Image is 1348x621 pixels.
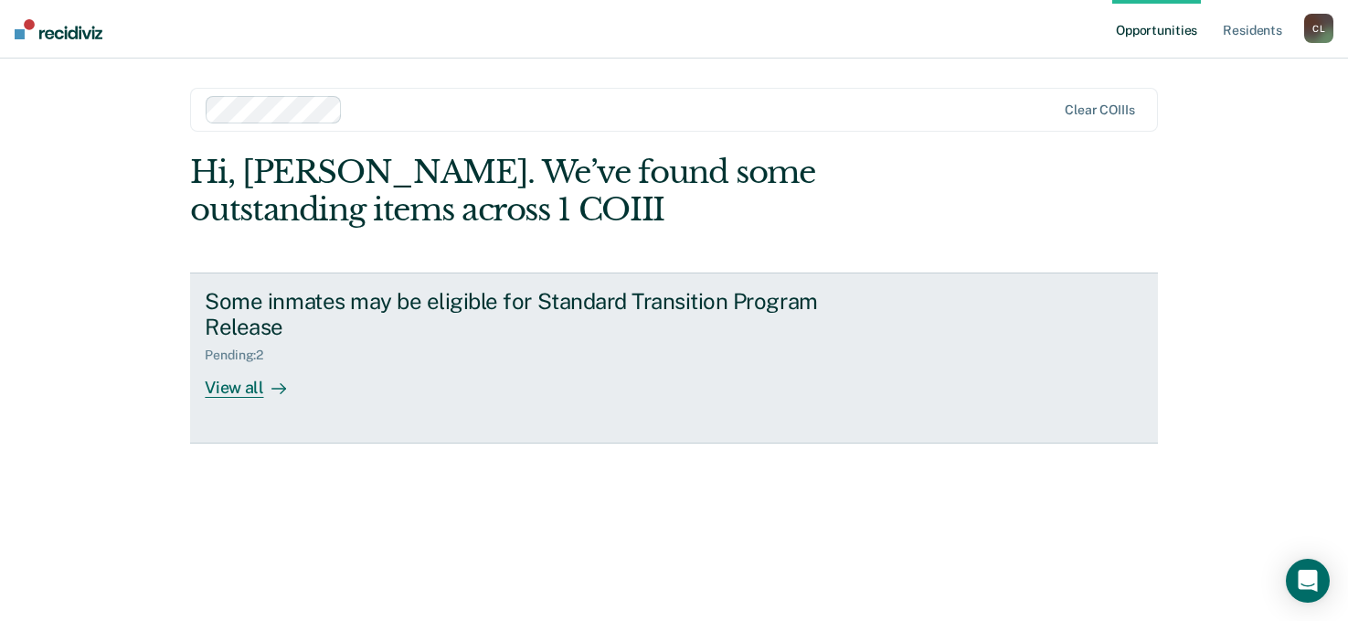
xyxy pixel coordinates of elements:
div: Clear COIIIs [1065,102,1134,118]
div: Hi, [PERSON_NAME]. We’ve found some outstanding items across 1 COIII [190,154,964,229]
div: Some inmates may be eligible for Standard Transition Program Release [205,288,846,341]
div: Pending : 2 [205,348,278,363]
div: View all [205,363,307,399]
a: Some inmates may be eligible for Standard Transition Program ReleasePending:2View all [190,273,1157,444]
img: Recidiviz [15,19,102,39]
button: CL [1304,14,1333,43]
div: Open Intercom Messenger [1286,559,1330,603]
div: C L [1304,14,1333,43]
